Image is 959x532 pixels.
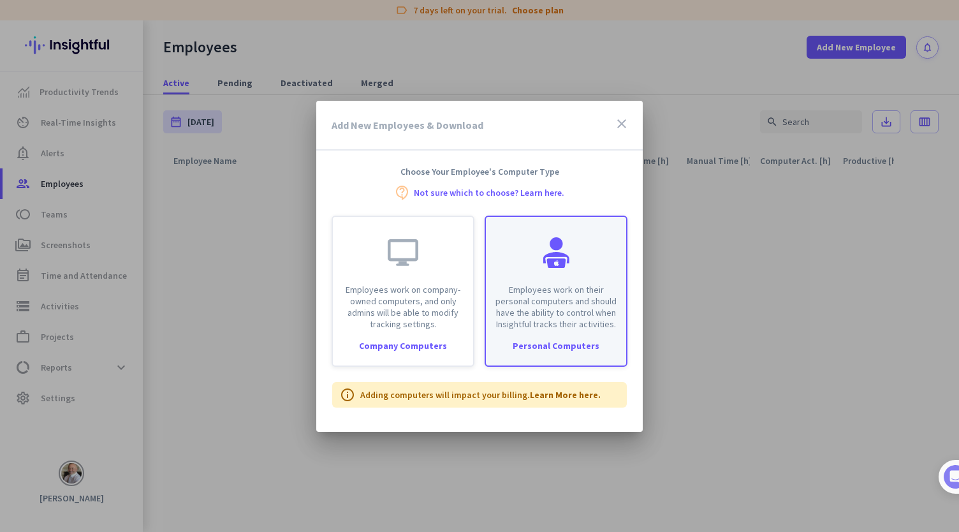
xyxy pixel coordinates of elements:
i: info [340,387,355,403]
div: Personal Computers [486,341,626,350]
p: Employees work on their personal computers and should have the ability to control when Insightful... [494,284,619,330]
a: Not sure which to choose? Learn here. [414,188,564,197]
p: Adding computers will impact your billing. [360,388,601,401]
i: contact_support [395,185,410,200]
h3: Add New Employees & Download [332,120,483,130]
p: Employees work on company-owned computers, and only admins will be able to modify tracking settings. [340,284,465,330]
a: Learn More here. [530,389,601,401]
h4: Choose Your Employee's Computer Type [316,166,643,177]
div: Company Computers [333,341,473,350]
i: close [614,116,629,131]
